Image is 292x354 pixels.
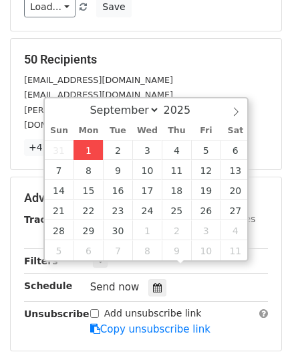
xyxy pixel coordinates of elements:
span: October 4, 2025 [221,220,250,240]
span: October 5, 2025 [45,240,74,260]
span: October 8, 2025 [132,240,162,260]
span: September 17, 2025 [132,180,162,200]
span: September 3, 2025 [132,140,162,160]
span: September 16, 2025 [103,180,132,200]
a: Copy unsubscribe link [90,323,210,335]
span: September 15, 2025 [74,180,103,200]
span: September 25, 2025 [162,200,191,220]
span: September 10, 2025 [132,160,162,180]
input: Year [160,104,208,116]
span: Sun [45,126,74,135]
span: September 2, 2025 [103,140,132,160]
span: Fri [191,126,221,135]
span: September 7, 2025 [45,160,74,180]
span: September 11, 2025 [162,160,191,180]
small: [PERSON_NAME][EMAIL_ADDRESS][PERSON_NAME][DOMAIN_NAME] [24,105,243,130]
span: October 9, 2025 [162,240,191,260]
span: September 22, 2025 [74,200,103,220]
span: September 20, 2025 [221,180,250,200]
span: August 31, 2025 [45,140,74,160]
span: October 6, 2025 [74,240,103,260]
span: September 19, 2025 [191,180,221,200]
span: Sat [221,126,250,135]
span: September 5, 2025 [191,140,221,160]
span: September 9, 2025 [103,160,132,180]
strong: Unsubscribe [24,308,90,319]
span: Wed [132,126,162,135]
span: September 29, 2025 [74,220,103,240]
span: September 26, 2025 [191,200,221,220]
span: September 14, 2025 [45,180,74,200]
span: October 11, 2025 [221,240,250,260]
h5: Advanced [24,191,268,205]
span: Tue [103,126,132,135]
span: September 21, 2025 [45,200,74,220]
span: Thu [162,126,191,135]
span: September 24, 2025 [132,200,162,220]
span: Send now [90,281,140,293]
label: Add unsubscribe link [104,306,202,321]
span: October 10, 2025 [191,240,221,260]
span: September 23, 2025 [103,200,132,220]
strong: Tracking [24,214,69,225]
span: October 7, 2025 [103,240,132,260]
small: [EMAIL_ADDRESS][DOMAIN_NAME] [24,75,173,85]
span: September 4, 2025 [162,140,191,160]
iframe: Chat Widget [225,290,292,354]
span: October 3, 2025 [191,220,221,240]
strong: Schedule [24,280,72,291]
span: October 1, 2025 [132,220,162,240]
span: September 27, 2025 [221,200,250,220]
h5: 50 Recipients [24,52,268,67]
strong: Filters [24,256,58,266]
span: September 1, 2025 [74,140,103,160]
span: September 6, 2025 [221,140,250,160]
span: September 12, 2025 [191,160,221,180]
small: [EMAIL_ADDRESS][DOMAIN_NAME] [24,90,173,100]
span: October 2, 2025 [162,220,191,240]
a: +47 more [24,139,80,156]
span: September 13, 2025 [221,160,250,180]
span: September 30, 2025 [103,220,132,240]
span: Mon [74,126,103,135]
span: September 8, 2025 [74,160,103,180]
span: September 18, 2025 [162,180,191,200]
span: September 28, 2025 [45,220,74,240]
